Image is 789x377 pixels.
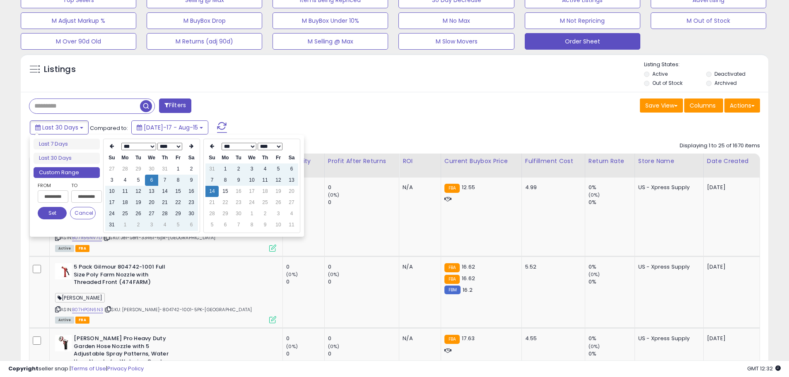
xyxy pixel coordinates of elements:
[328,157,396,166] div: Profit After Returns
[132,175,145,186] td: 5
[219,219,232,231] td: 6
[185,208,198,219] td: 30
[328,335,399,342] div: 0
[707,263,740,271] div: [DATE]
[171,175,185,186] td: 8
[71,365,106,372] a: Terms of Use
[589,184,635,191] div: 0%
[171,163,185,175] td: 1
[285,197,298,208] td: 27
[258,186,272,197] td: 18
[444,184,460,193] small: FBA
[328,343,340,350] small: (0%)
[205,197,219,208] td: 21
[158,208,171,219] td: 28
[286,157,321,166] div: Velocity
[219,197,232,208] td: 22
[185,219,198,231] td: 6
[444,157,518,166] div: Current Buybox Price
[462,274,475,282] span: 16.62
[105,175,118,186] td: 3
[55,245,74,252] span: All listings currently available for purchase on Amazon
[70,207,96,219] button: Cancel
[171,186,185,197] td: 15
[273,12,388,29] button: M BuyBox Under 10%
[21,33,136,50] button: M Over 90d Old
[38,181,67,190] label: From
[145,175,158,186] td: 6
[171,152,185,163] th: Fr
[171,208,185,219] td: 29
[105,186,118,197] td: 10
[286,278,324,286] div: 0
[205,163,219,175] td: 31
[104,306,252,313] span: | SKU: [PERSON_NAME]-804742-1001-5PK-[GEOGRAPHIC_DATA]
[444,263,460,272] small: FBA
[107,365,144,372] a: Privacy Policy
[444,275,460,284] small: FBA
[118,197,132,208] td: 18
[132,152,145,163] th: Tu
[219,175,232,186] td: 8
[589,263,635,271] div: 0%
[185,152,198,163] th: Sa
[232,175,245,186] td: 9
[589,343,600,350] small: (0%)
[44,64,76,75] h5: Listings
[158,175,171,186] td: 7
[747,365,781,372] span: 2025-09-15 12:32 GMT
[232,219,245,231] td: 7
[328,271,340,278] small: (0%)
[21,12,136,29] button: M Adjust Markup %
[118,163,132,175] td: 28
[651,12,766,29] button: M Out of Stock
[55,335,72,351] img: 31YR-VuCdXL._SL40_.jpg
[525,12,640,29] button: M Not Repricing
[132,163,145,175] td: 29
[145,163,158,175] td: 30
[158,219,171,231] td: 4
[285,175,298,186] td: 13
[55,184,276,251] div: ASIN:
[185,163,198,175] td: 2
[328,278,399,286] div: 0
[272,186,285,197] td: 19
[640,98,683,113] button: Save View
[232,197,245,208] td: 23
[258,175,272,186] td: 11
[74,335,174,375] b: [PERSON_NAME] Pro Heavy Duty Garden Hose Nozzle with 5 Adjustable Spray Patterns, Water Hose Nozz...
[525,157,581,166] div: Fulfillment Cost
[272,163,285,175] td: 5
[258,197,272,208] td: 25
[158,163,171,175] td: 31
[171,219,185,231] td: 5
[219,152,232,163] th: Mo
[245,152,258,163] th: We
[286,335,324,342] div: 0
[55,317,74,324] span: All listings currently available for purchase on Amazon
[144,123,198,132] span: [DATE]-17 - Aug-15
[463,286,473,294] span: 16.2
[285,219,298,231] td: 11
[245,163,258,175] td: 3
[205,175,219,186] td: 7
[258,219,272,231] td: 9
[525,33,640,50] button: Order Sheet
[245,197,258,208] td: 24
[105,219,118,231] td: 31
[589,350,635,358] div: 0%
[638,263,697,271] div: US - Xpress Supply
[462,263,475,271] span: 16.62
[103,234,215,241] span: | SKU: Jel-Sert-33461-6pk-[GEOGRAPHIC_DATA]
[638,184,697,191] div: US - Xpress Supply
[34,167,100,178] li: Custom Range
[8,365,39,372] strong: Copyright
[644,61,768,69] p: Listing States:
[118,208,132,219] td: 25
[684,98,723,113] button: Columns
[707,335,740,342] div: [DATE]
[118,186,132,197] td: 11
[462,183,475,191] span: 12.55
[55,293,105,303] span: [PERSON_NAME]
[132,208,145,219] td: 26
